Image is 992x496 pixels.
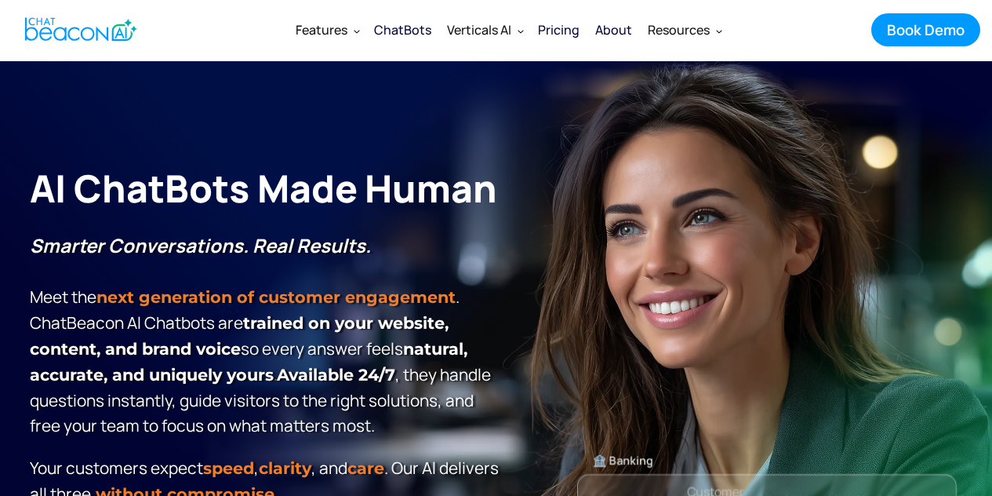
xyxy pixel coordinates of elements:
div: Book Demo [887,20,965,40]
img: Dropdown [716,27,722,34]
strong: next generation of customer engagement [96,287,456,307]
div: Verticals AI [447,19,511,41]
a: ChatBots [366,9,439,50]
div: Pricing [538,19,580,41]
div: Resources [648,19,710,41]
span: clarity [259,458,311,478]
img: Dropdown [518,27,524,34]
p: Meet the . ChatBeacon Al Chatbots are so every answer feels , they handle questions instantly, gu... [30,233,504,438]
div: Features [296,19,347,41]
span: . [30,339,467,385]
strong: speed [203,458,254,478]
strong: Smarter Conversations. Real Results. [30,232,371,258]
strong: trained on your website, content, and brand voice [30,313,449,359]
div: Resources [640,11,729,49]
div: ChatBots [374,19,431,41]
div: Features [288,11,366,49]
div: About [595,19,632,41]
div: Verticals AI [439,11,530,49]
span: care [347,458,384,478]
h1: AI ChatBots Made Human [30,163,504,213]
strong: Available 24/7 [277,365,395,385]
img: Dropdown [354,27,360,34]
a: Book Demo [871,13,980,46]
div: 🏦 Banking [578,450,956,472]
a: Pricing [530,9,587,50]
strong: natural, accurate, and uniquely yours [30,339,467,385]
a: About [587,9,640,50]
a: home [12,10,146,49]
